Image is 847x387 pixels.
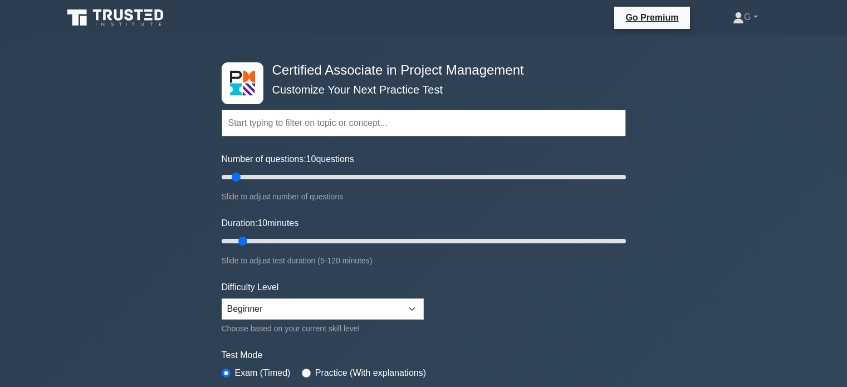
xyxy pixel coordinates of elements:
label: Difficulty Level [222,281,279,294]
div: Choose based on your current skill level [222,322,424,335]
div: Slide to adjust number of questions [222,190,626,203]
span: 10 [306,154,316,164]
div: Slide to adjust test duration (5-120 minutes) [222,254,626,267]
label: Practice (With explanations) [315,366,426,380]
h4: Certified Associate in Project Management [268,62,571,79]
label: Duration: minutes [222,217,299,230]
span: 10 [257,218,267,228]
input: Start typing to filter on topic or concept... [222,110,626,136]
label: Number of questions: questions [222,153,354,166]
label: Exam (Timed) [235,366,291,380]
a: Go Premium [619,11,685,25]
a: G [706,6,785,28]
label: Test Mode [222,349,626,362]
